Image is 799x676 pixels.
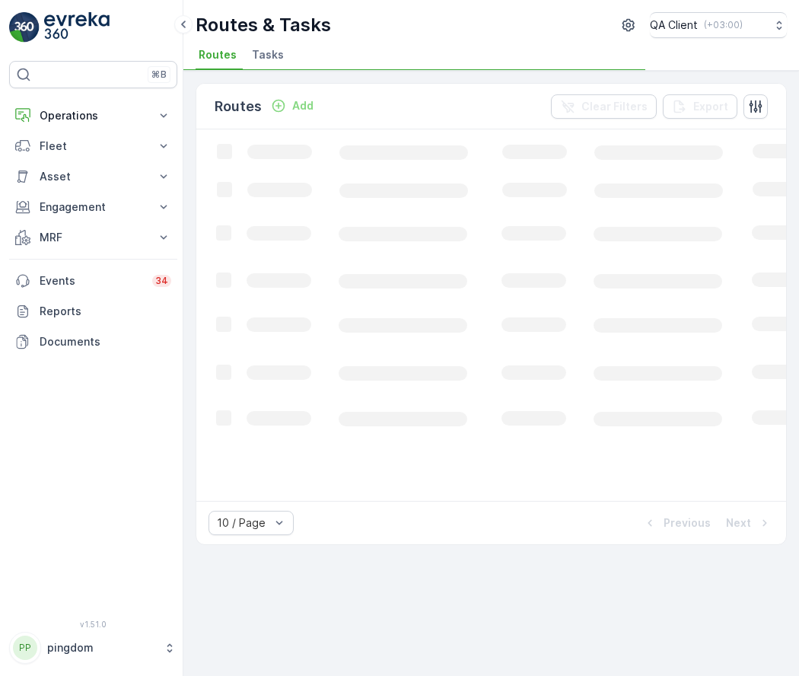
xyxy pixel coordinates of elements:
[663,94,737,119] button: Export
[40,334,171,349] p: Documents
[641,514,712,532] button: Previous
[9,327,177,357] a: Documents
[9,192,177,222] button: Engagement
[9,620,177,629] span: v 1.51.0
[9,296,177,327] a: Reports
[9,12,40,43] img: logo
[40,304,171,319] p: Reports
[650,18,698,33] p: QA Client
[13,636,37,660] div: PP
[551,94,657,119] button: Clear Filters
[9,161,177,192] button: Asset
[693,99,728,114] p: Export
[47,640,156,655] p: pingdom
[40,108,147,123] p: Operations
[44,12,110,43] img: logo_light-DOdMpM7g.png
[9,266,177,296] a: Events34
[40,169,147,184] p: Asset
[9,632,177,664] button: PPpingdom
[581,99,648,114] p: Clear Filters
[9,222,177,253] button: MRF
[724,514,774,532] button: Next
[196,13,331,37] p: Routes & Tasks
[151,69,167,81] p: ⌘B
[664,515,711,531] p: Previous
[252,47,284,62] span: Tasks
[9,131,177,161] button: Fleet
[40,139,147,154] p: Fleet
[726,515,751,531] p: Next
[40,199,147,215] p: Engagement
[155,275,168,287] p: 34
[650,12,787,38] button: QA Client(+03:00)
[40,230,147,245] p: MRF
[40,273,143,289] p: Events
[9,100,177,131] button: Operations
[199,47,237,62] span: Routes
[292,98,314,113] p: Add
[215,96,262,117] p: Routes
[265,97,320,115] button: Add
[704,19,743,31] p: ( +03:00 )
